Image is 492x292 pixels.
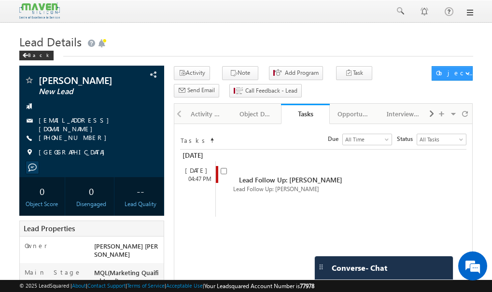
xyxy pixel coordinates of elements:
[71,200,112,209] div: Disengaged
[191,108,223,120] div: Activity History
[210,134,214,143] span: Sort Timeline
[39,133,112,143] span: [PHONE_NUMBER]
[19,34,82,49] span: Lead Details
[342,134,392,145] a: All Time
[300,282,314,290] span: 77978
[120,200,161,209] div: Lead Quality
[379,104,428,123] li: Interview Status
[328,135,342,143] span: Due
[317,263,325,271] img: carter-drag
[281,104,330,124] a: Tasks
[22,182,63,200] div: 0
[25,268,82,277] label: Main Stage
[39,75,127,85] span: [PERSON_NAME]
[397,135,417,143] span: Status
[87,282,126,289] a: Contact Support
[222,66,258,80] button: Note
[19,2,60,19] img: Custom Logo
[232,104,281,124] a: Object Details
[22,200,63,209] div: Object Score
[185,166,215,175] div: [DATE]
[39,148,110,157] span: [GEOGRAPHIC_DATA]
[39,87,127,97] span: New Lead
[269,66,323,80] button: Add Program
[127,282,165,289] a: Terms of Service
[337,108,370,120] div: Opportunities
[19,50,58,58] a: Back
[229,84,302,98] button: Call Feedback - Lead
[71,182,112,200] div: 0
[39,116,114,133] a: [EMAIL_ADDRESS][DOMAIN_NAME]
[72,282,86,289] a: About
[232,104,281,123] li: Lead Details
[288,109,323,118] div: Tasks
[432,66,473,81] button: Object Actions
[343,135,389,144] span: All Time
[239,108,272,120] div: Object Details
[204,282,314,290] span: Your Leadsquared Account Number is
[379,104,428,124] a: Interview Status
[436,69,477,77] div: Object Actions
[332,264,387,272] span: Converse - Chat
[239,175,342,184] span: Lead Follow Up: [PERSON_NAME]
[19,51,54,60] div: Back
[174,84,219,98] button: Send Email
[187,86,215,95] span: Send Email
[183,104,232,124] a: Activity History
[92,268,164,290] div: MQL(Marketing Quaified Lead)
[285,69,319,77] span: Add Program
[336,66,372,80] button: Task
[330,104,379,124] a: Opportunities
[183,104,232,123] li: Activity History
[19,281,314,291] span: © 2025 LeadSquared | | | | |
[120,182,161,200] div: --
[185,175,215,183] div: 04:47 PM
[166,282,203,289] a: Acceptable Use
[180,150,214,161] div: [DATE]
[417,135,464,144] span: All Tasks
[180,134,209,145] td: Tasks
[233,185,319,193] span: Lead Follow Up: [PERSON_NAME]
[387,108,419,120] div: Interview Status
[24,223,75,233] span: Lead Properties
[245,86,297,95] span: Call Feedback - Lead
[330,104,379,123] li: Opportunities
[25,241,47,250] label: Owner
[94,242,158,258] span: [PERSON_NAME] [PERSON_NAME]
[417,134,466,145] a: All Tasks
[174,66,210,80] button: Activity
